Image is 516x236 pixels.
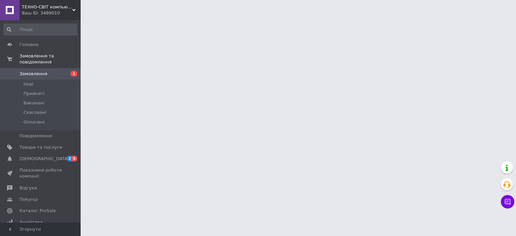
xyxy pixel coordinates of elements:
[19,156,69,162] span: [DEMOGRAPHIC_DATA]
[22,4,72,10] span: ТЕХНО-СВІТ компьютерна техніка, мобільні аксесуари, електронна техніка та багато іншого.
[24,81,33,87] span: Нові
[71,71,77,77] span: 1
[19,185,37,191] span: Відгуки
[19,71,47,77] span: Замовлення
[501,195,514,208] button: Чат з покупцем
[19,208,56,214] span: Каталог ProSale
[19,133,52,139] span: Повідомлення
[3,23,77,36] input: Пошук
[19,42,38,48] span: Головна
[72,156,77,161] span: 5
[24,119,45,125] span: Оплачені
[22,10,81,16] div: Ваш ID: 3489010
[19,144,62,150] span: Товари та послуги
[19,53,81,65] span: Замовлення та повідомлення
[19,196,38,202] span: Покупці
[19,167,62,179] span: Показники роботи компанії
[24,109,46,115] span: Скасовані
[24,100,44,106] span: Виконані
[24,91,44,97] span: Прийняті
[67,156,72,161] span: 2
[19,219,43,225] span: Аналітика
